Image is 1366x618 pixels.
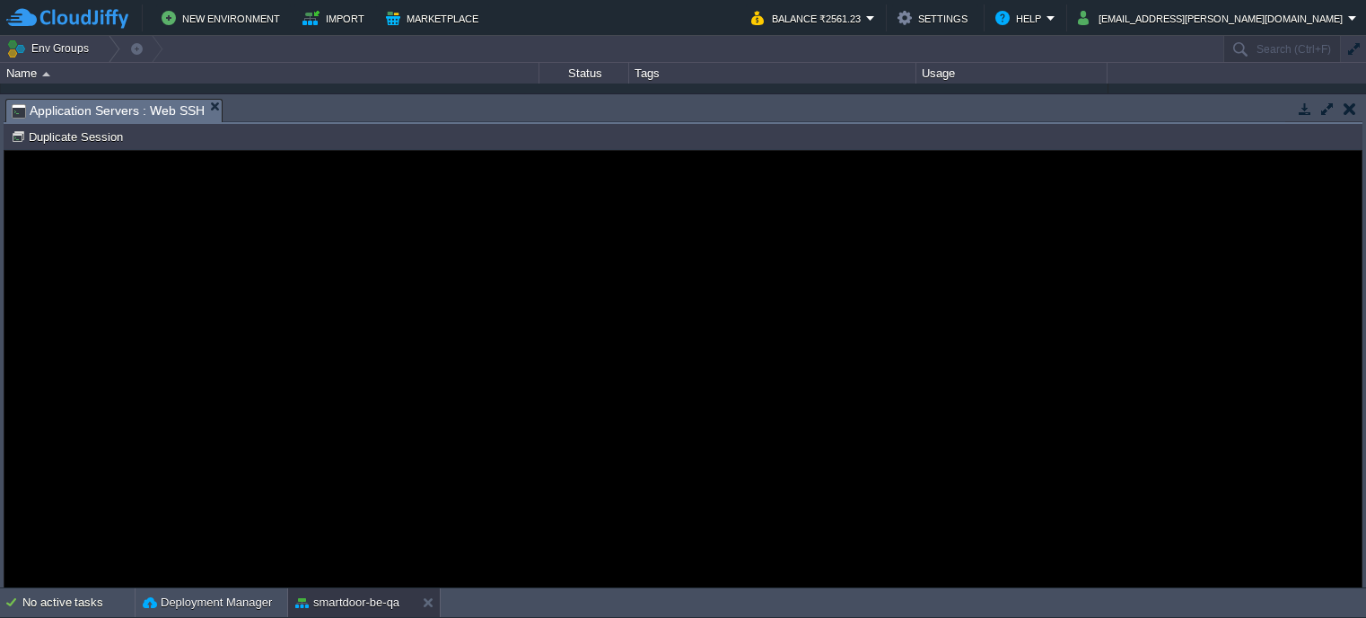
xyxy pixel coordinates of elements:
img: AMDAwAAAACH5BAEAAAAALAAAAAABAAEAAAICRAEAOw== [42,72,50,76]
div: Status [540,63,628,84]
div: Running [539,84,629,132]
button: New Environment [162,7,285,29]
button: [EMAIL_ADDRESS][PERSON_NAME][DOMAIN_NAME] [1078,7,1348,29]
button: Balance ₹2561.23 [751,7,866,29]
img: CloudJiffy [6,7,128,30]
a: chat-socket [48,91,109,109]
button: Import [302,7,370,29]
div: Name [2,63,539,84]
div: No active tasks [22,588,135,617]
img: AMDAwAAAACH5BAEAAAAALAAAAAABAAEAAAICRAEAOw== [1,84,15,132]
div: 2 / 32 [945,84,974,132]
div: Tags [630,63,915,84]
button: Settings [898,7,973,29]
button: smartdoor-be-qa [295,594,399,612]
img: AMDAwAAAACH5BAEAAAAALAAAAAABAAEAAAICRAEAOw== [16,84,41,132]
div: 5% [1008,84,1066,132]
span: Application Servers : Web SSH [12,100,205,122]
button: Marketplace [386,7,484,29]
button: Duplicate Session [11,128,128,145]
button: Deployment Manager [143,594,272,612]
div: Usage [917,63,1107,84]
button: Env Groups [6,36,95,61]
button: Help [995,7,1046,29]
